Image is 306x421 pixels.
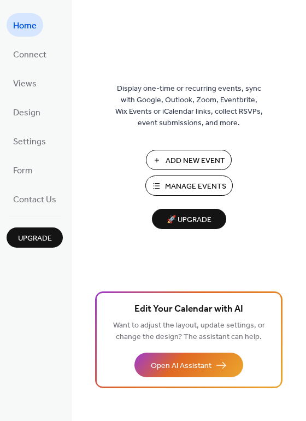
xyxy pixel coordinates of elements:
[7,158,39,182] a: Form
[13,46,46,63] span: Connect
[113,318,265,344] span: Want to adjust the layout, update settings, or change the design? The assistant can help.
[13,133,46,150] span: Settings
[146,150,232,170] button: Add New Event
[13,104,40,121] span: Design
[7,129,52,153] a: Settings
[18,233,52,244] span: Upgrade
[158,213,220,227] span: 🚀 Upgrade
[134,353,243,377] button: Open AI Assistant
[7,227,63,248] button: Upgrade
[115,83,263,129] span: Display one-time or recurring events, sync with Google, Outlook, Zoom, Eventbrite, Wix Events or ...
[7,187,63,210] a: Contact Us
[7,42,53,66] a: Connect
[7,100,47,124] a: Design
[7,13,43,37] a: Home
[152,209,226,229] button: 🚀 Upgrade
[134,302,243,317] span: Edit Your Calendar with AI
[145,176,233,196] button: Manage Events
[151,360,211,372] span: Open AI Assistant
[13,75,37,92] span: Views
[13,191,56,208] span: Contact Us
[165,181,226,192] span: Manage Events
[7,71,43,95] a: Views
[166,155,225,167] span: Add New Event
[13,162,33,179] span: Form
[13,17,37,34] span: Home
